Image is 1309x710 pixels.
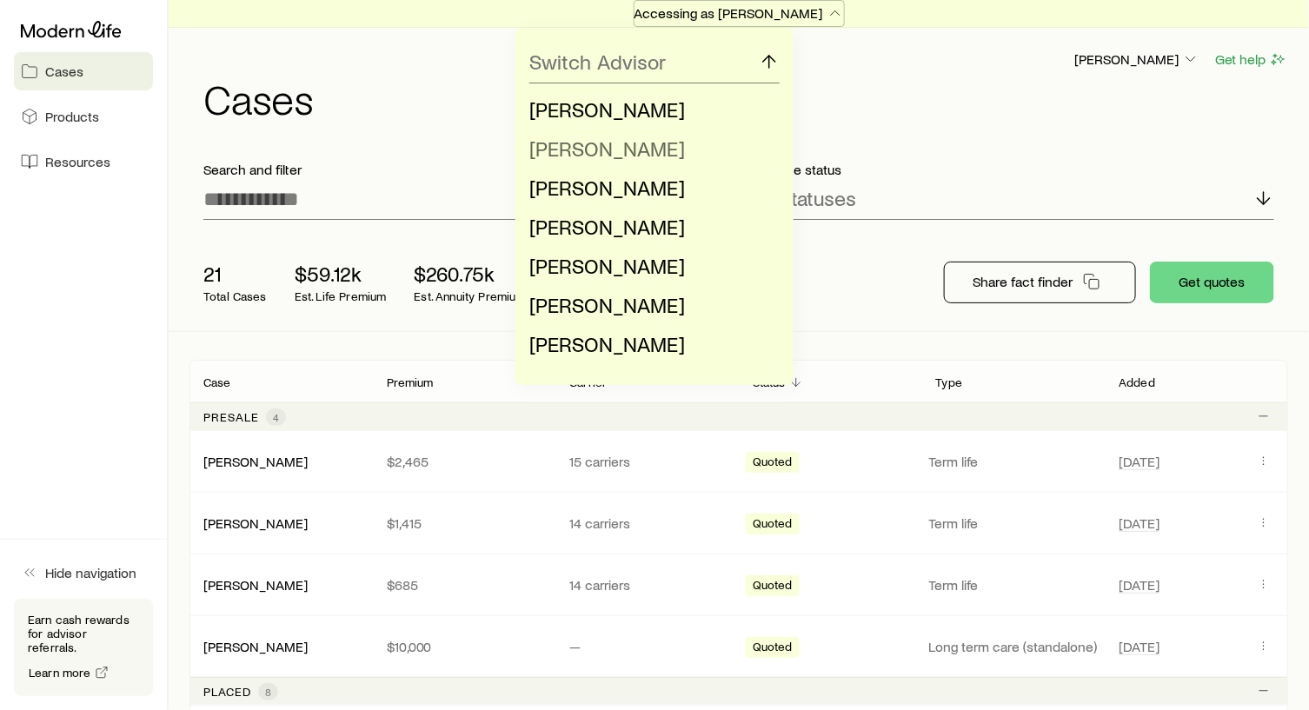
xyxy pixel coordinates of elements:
p: Earn cash rewards for advisor referrals. [28,613,139,654]
p: $10,000 [387,638,542,655]
span: [DATE] [1119,638,1159,655]
a: [PERSON_NAME] [203,638,308,654]
span: Quoted [753,516,793,534]
li: Richard Caiazzo [529,90,769,129]
span: [PERSON_NAME] [529,175,685,200]
span: [PERSON_NAME] [529,136,685,161]
p: Accessing as [PERSON_NAME] [635,4,844,22]
div: [PERSON_NAME] [203,638,308,656]
div: [PERSON_NAME] [203,514,308,533]
p: $685 [387,576,542,594]
span: 4 [273,410,279,424]
div: [PERSON_NAME] [203,453,308,471]
p: Term life [929,514,1099,532]
span: Quoted [753,578,793,596]
li: Eugene Peysakh [529,208,769,247]
p: Term life [929,453,1099,470]
span: [DATE] [1119,514,1159,532]
li: Derek Pierce [529,247,769,286]
span: [PERSON_NAME] [529,253,685,278]
span: [PERSON_NAME] [529,292,685,317]
a: [PERSON_NAME] [203,453,308,469]
p: 14 carriers [569,514,725,532]
p: Switch Advisor [529,50,666,74]
div: [PERSON_NAME] [203,576,308,594]
button: Hide navigation [14,554,153,592]
p: Long term care (standalone) [929,638,1099,655]
p: 14 carriers [569,576,725,594]
p: Presale [203,410,259,424]
span: [PERSON_NAME] [529,96,685,122]
span: Hide navigation [45,564,136,581]
li: Jason Feldman [529,129,769,169]
span: [DATE] [1119,576,1159,594]
li: Kyle Smith [529,286,769,325]
p: — [569,638,725,655]
span: Quoted [753,455,793,473]
span: 8 [265,685,271,699]
div: Earn cash rewards for advisor referrals.Learn more [14,599,153,696]
span: Quoted [753,640,793,658]
span: [PERSON_NAME] [529,214,685,239]
a: [PERSON_NAME] [203,514,308,531]
p: 15 carriers [569,453,725,470]
p: $1,415 [387,514,542,532]
p: $2,465 [387,453,542,470]
span: [DATE] [1119,453,1159,470]
span: [PERSON_NAME] [529,331,685,356]
li: Delaney Wallace [529,325,769,364]
p: Term life [929,576,1099,594]
span: Learn more [29,667,91,679]
p: Placed [203,685,251,699]
a: [PERSON_NAME] [203,576,308,593]
li: Jared Levy [529,169,769,208]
